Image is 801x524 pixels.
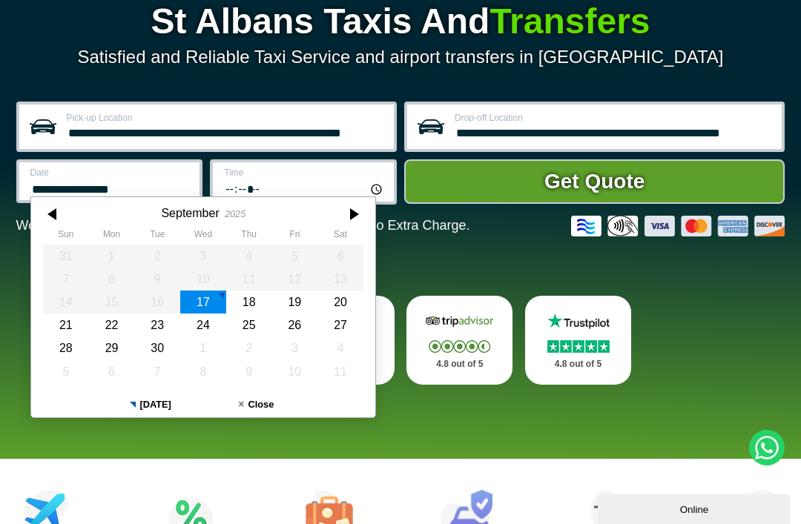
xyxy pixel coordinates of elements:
[97,392,203,417] button: [DATE]
[225,336,271,359] div: 02 October 2025
[271,314,317,336] div: 26 September 2025
[525,296,631,385] a: Trustpilot Stars 4.8 out of 5
[180,291,226,314] div: 17 September 2025
[134,336,180,359] div: 30 September 2025
[88,291,134,314] div: 15 September 2025
[317,336,363,359] div: 04 October 2025
[489,1,650,41] span: Transfers
[225,245,271,268] div: 04 September 2025
[43,245,89,268] div: 31 August 2025
[429,340,490,353] img: Stars
[317,229,363,244] th: Saturday
[88,268,134,291] div: 08 September 2025
[67,113,385,122] label: Pick-up Location
[547,340,610,353] img: Stars
[203,392,309,417] button: Close
[16,47,785,67] p: Satisfied and Reliable Taxi Service and airport transfers in [GEOGRAPHIC_DATA]
[134,268,180,291] div: 09 September 2025
[134,245,180,268] div: 02 September 2025
[43,268,89,291] div: 07 September 2025
[16,4,785,39] h1: St Albans Taxis And
[271,268,317,291] div: 12 September 2025
[180,229,226,244] th: Wednesday
[317,291,363,314] div: 20 September 2025
[225,291,271,314] div: 18 September 2025
[571,216,785,236] img: Credit And Debit Cards
[180,245,226,268] div: 03 September 2025
[423,312,496,331] img: Tripadvisor
[541,312,615,331] img: Trustpilot
[404,159,785,204] button: Get Quote
[225,229,271,244] th: Thursday
[598,491,794,524] iframe: chat widget
[225,314,271,336] div: 25 September 2025
[455,113,773,122] label: Drop-off Location
[16,218,470,233] p: We Now Accept Card & Contactless Payment In
[271,291,317,314] div: 19 September 2025
[88,245,134,268] div: 01 September 2025
[88,314,134,336] div: 22 September 2025
[180,336,226,359] div: 01 October 2025
[180,360,226,383] div: 08 October 2025
[134,291,180,314] div: 16 September 2025
[134,229,180,244] th: Tuesday
[271,360,317,383] div: 10 October 2025
[43,360,89,383] div: 05 October 2025
[43,314,89,336] div: 21 September 2025
[88,229,134,244] th: Monday
[271,336,317,359] div: 03 October 2025
[43,229,89,244] th: Sunday
[225,268,271,291] div: 11 September 2025
[317,268,363,291] div: 13 September 2025
[317,360,363,383] div: 11 October 2025
[30,168,191,177] label: Date
[317,314,363,336] div: 27 September 2025
[224,208,245,219] div: 2025
[180,268,226,291] div: 10 September 2025
[88,336,134,359] div: 29 September 2025
[134,314,180,336] div: 23 September 2025
[43,291,89,314] div: 14 September 2025
[271,245,317,268] div: 05 September 2025
[224,168,385,177] label: Time
[88,360,134,383] div: 06 October 2025
[423,355,496,374] p: 4.8 out of 5
[317,245,363,268] div: 06 September 2025
[541,355,615,374] p: 4.8 out of 5
[225,360,271,383] div: 09 October 2025
[300,218,469,233] span: The Car at No Extra Charge.
[161,206,219,220] div: September
[43,336,89,359] div: 28 September 2025
[134,360,180,383] div: 07 October 2025
[406,296,512,385] a: Tripadvisor Stars 4.8 out of 5
[180,314,226,336] div: 24 September 2025
[271,229,317,244] th: Friday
